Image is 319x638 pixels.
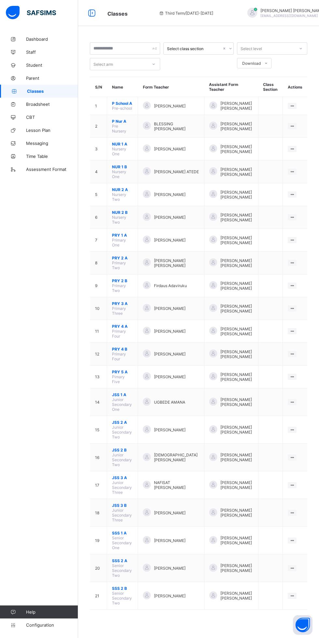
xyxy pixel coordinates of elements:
[90,297,107,320] td: 10
[112,347,133,352] span: PRY 4 B
[112,106,132,111] span: Pre-school
[154,146,186,151] span: [PERSON_NAME]
[220,372,253,382] span: [PERSON_NAME] [PERSON_NAME]
[90,499,107,527] td: 18
[90,183,107,206] td: 5
[154,306,186,311] span: [PERSON_NAME]
[112,369,133,374] span: PRY 5 A
[90,388,107,416] td: 14
[242,61,261,66] span: Download
[6,6,56,20] img: safsims
[90,582,107,610] td: 21
[220,591,253,601] span: [PERSON_NAME] [PERSON_NAME]
[26,76,78,81] span: Parent
[26,49,78,55] span: Staff
[90,160,107,183] td: 4
[112,164,133,169] span: NUR 1 B
[112,397,132,412] span: Junior Secondary One
[220,144,253,154] span: [PERSON_NAME] [PERSON_NAME]
[112,374,125,384] span: Pimary Five
[112,452,132,467] span: Junior Secondary Two
[112,233,133,238] span: PRY 1 A
[220,304,253,313] span: [PERSON_NAME] [PERSON_NAME]
[112,531,133,535] span: SSS 1 A
[204,77,258,97] th: Assistant Form Teacher
[90,252,107,274] td: 8
[154,121,199,131] span: BLESSING [PERSON_NAME]
[138,77,204,97] th: Form Teacher
[112,278,133,283] span: PRY 2 B
[220,281,253,291] span: [PERSON_NAME] [PERSON_NAME]
[90,138,107,160] td: 3
[90,206,107,229] td: 6
[26,141,78,146] span: Messaging
[90,97,107,115] td: 1
[112,329,126,339] span: Primary Four
[154,283,187,288] span: Firdaus Adaviruku
[112,558,133,563] span: SSS 2 A
[90,416,107,444] td: 15
[220,508,253,518] span: [PERSON_NAME] [PERSON_NAME]
[167,46,222,51] div: Select class section
[154,593,186,598] span: [PERSON_NAME]
[90,471,107,499] td: 17
[154,566,186,571] span: [PERSON_NAME]
[112,535,132,550] span: Senior Secondary One
[220,101,253,111] span: [PERSON_NAME] [PERSON_NAME]
[90,554,107,582] td: 20
[220,563,253,573] span: [PERSON_NAME] [PERSON_NAME]
[112,420,133,425] span: JSS 2 A
[26,115,78,120] span: CBT
[154,258,199,268] span: [PERSON_NAME] [PERSON_NAME]
[112,146,126,156] span: Nursery One
[220,349,253,359] span: [PERSON_NAME] [PERSON_NAME]
[154,215,186,220] span: [PERSON_NAME]
[90,366,107,388] td: 13
[90,320,107,343] td: 11
[112,480,132,495] span: Junior Secondary Three
[112,301,133,306] span: PRY 3 A
[258,77,283,97] th: Class Section
[90,343,107,366] td: 12
[154,329,186,334] span: [PERSON_NAME]
[93,58,113,70] div: Select arm
[154,510,186,515] span: [PERSON_NAME]
[154,538,186,543] span: [PERSON_NAME]
[154,192,186,197] span: [PERSON_NAME]
[154,104,186,108] span: [PERSON_NAME]
[90,444,107,471] td: 16
[112,192,126,202] span: Nursery Two
[220,452,253,462] span: [PERSON_NAME] [PERSON_NAME]
[112,238,126,247] span: Primary One
[26,622,78,628] span: Configuration
[154,480,199,490] span: NAFISAT [PERSON_NAME]
[26,167,78,172] span: Assessment Format
[154,400,185,405] span: UGBEDE AMANA
[112,283,126,293] span: Primary Two
[26,609,78,615] span: Help
[112,324,133,329] span: PRY 4 A
[112,448,133,452] span: JSS 2 B
[220,425,253,435] span: [PERSON_NAME] [PERSON_NAME]
[154,374,186,379] span: [PERSON_NAME]
[241,42,262,55] div: Select level
[26,102,78,107] span: Broadsheet
[154,452,199,462] span: [DEMOGRAPHIC_DATA][PERSON_NAME]
[220,121,253,131] span: [PERSON_NAME] [PERSON_NAME]
[90,77,107,97] th: S/N
[112,425,132,439] span: Junior Secondary Two
[220,535,253,545] span: [PERSON_NAME] [PERSON_NAME]
[112,563,132,578] span: Senior Secondary Two
[112,215,126,225] span: Nursery Two
[220,235,253,245] span: [PERSON_NAME] [PERSON_NAME]
[112,306,126,316] span: Primary Three
[112,392,133,397] span: JSS 1 A
[112,124,126,133] span: Pre Nursery
[112,586,133,591] span: SSS 2 B
[154,352,186,356] span: [PERSON_NAME]
[90,527,107,554] td: 19
[220,167,253,177] span: [PERSON_NAME] [PERSON_NAME]
[90,115,107,138] td: 2
[283,77,307,97] th: Actions
[112,187,133,192] span: NUR 2 A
